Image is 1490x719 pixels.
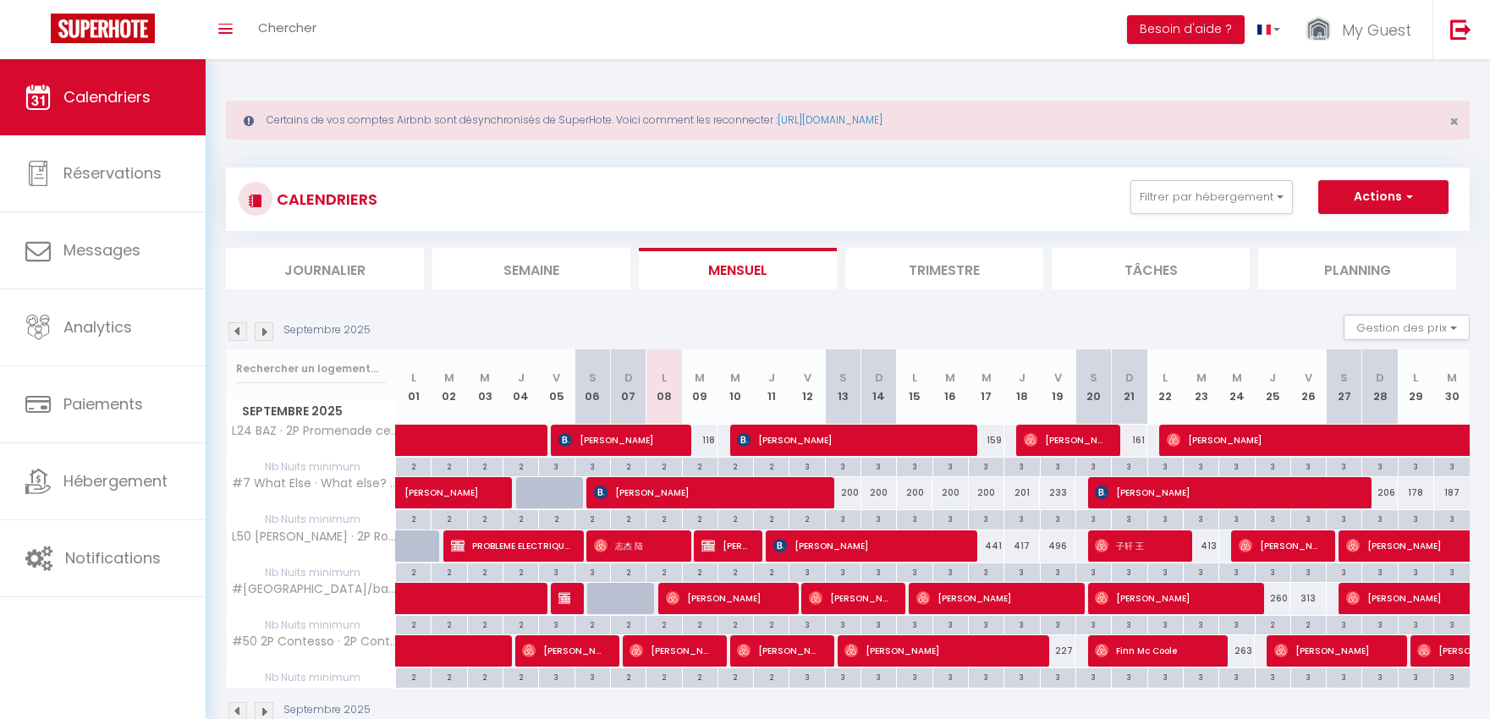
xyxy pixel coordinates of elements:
[468,458,503,474] div: 2
[1219,635,1255,667] div: 263
[1095,530,1178,562] span: 子轩 王
[1232,370,1242,386] abbr: M
[981,370,992,386] abbr: M
[861,477,897,508] div: 200
[1130,180,1293,214] button: Filtrer par hébergement
[432,563,466,579] div: 2
[467,349,503,425] th: 03
[594,530,677,562] span: 志杰 陆
[861,510,896,526] div: 3
[539,349,575,425] th: 05
[861,616,896,632] div: 3
[1112,616,1146,632] div: 3
[396,349,432,425] th: 01
[1399,563,1433,579] div: 3
[1305,370,1312,386] abbr: V
[912,370,917,386] abbr: L
[1219,458,1254,474] div: 3
[1219,349,1255,425] th: 24
[468,510,503,526] div: 2
[932,477,968,508] div: 200
[432,349,467,425] th: 02
[468,563,503,579] div: 2
[229,477,399,490] span: #7 What Else · What else? Your own quiet terrace in [GEOGRAPHIC_DATA].
[1219,563,1254,579] div: 3
[1076,458,1111,474] div: 3
[646,510,681,526] div: 2
[411,370,416,386] abbr: L
[969,458,1003,474] div: 3
[969,349,1004,425] th: 17
[503,563,538,579] div: 2
[1095,476,1355,508] span: [PERSON_NAME]
[1004,510,1039,526] div: 3
[283,702,371,718] p: Septembre 2025
[646,458,681,474] div: 2
[1148,458,1183,474] div: 3
[624,370,633,386] abbr: D
[768,370,775,386] abbr: J
[682,425,718,456] div: 118
[1148,616,1183,632] div: 3
[933,616,968,632] div: 3
[1054,370,1062,386] abbr: V
[754,563,789,579] div: 2
[1399,458,1433,474] div: 3
[236,354,386,384] input: Rechercher un logement...
[396,510,431,526] div: 2
[1148,668,1183,684] div: 3
[826,668,860,684] div: 3
[396,616,431,632] div: 2
[229,635,399,648] span: #50 2P Contesso · 2P Contesso Duplex, Vue Mer/[PERSON_NAME] & Clim
[1184,668,1218,684] div: 3
[1219,616,1254,632] div: 3
[539,510,574,526] div: 2
[51,14,155,43] img: Super Booking
[969,530,1004,562] div: 441
[396,458,431,474] div: 2
[718,616,753,632] div: 2
[826,510,860,526] div: 3
[1040,477,1075,508] div: 233
[63,239,140,261] span: Messages
[683,668,718,684] div: 2
[718,668,753,684] div: 2
[1041,458,1075,474] div: 3
[646,668,681,684] div: 2
[1183,349,1218,425] th: 23
[1327,563,1361,579] div: 3
[646,563,681,579] div: 2
[1004,458,1039,474] div: 3
[778,113,882,127] a: [URL][DOMAIN_NAME]
[226,101,1470,140] div: Certains de vos comptes Airbnb sont désynchronisés de SuperHote. Voici comment les reconnecter :
[396,668,431,684] div: 2
[1434,349,1470,425] th: 30
[844,634,1034,667] span: [PERSON_NAME]
[1255,583,1290,614] div: 260
[1434,616,1470,632] div: 3
[789,510,824,526] div: 2
[1398,477,1433,508] div: 178
[575,563,610,579] div: 3
[754,510,789,526] div: 2
[480,370,490,386] abbr: M
[789,616,824,632] div: 3
[1291,616,1326,632] div: 2
[589,370,597,386] abbr: S
[610,349,646,425] th: 07
[701,530,749,562] span: [PERSON_NAME] Propriétaire
[682,349,718,425] th: 09
[451,530,569,562] span: PROBLEME ELECTRIQUE BLOQUEE EN ATTENTE INTERVENTION
[1399,616,1433,632] div: 3
[227,563,395,582] span: Nb Nuits minimum
[1004,616,1039,632] div: 3
[611,668,646,684] div: 2
[65,547,161,568] span: Notifications
[1219,668,1254,684] div: 3
[1449,114,1459,129] button: Close
[875,370,883,386] abbr: D
[789,458,824,474] div: 3
[503,510,538,526] div: 2
[1291,668,1326,684] div: 3
[1163,370,1168,386] abbr: L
